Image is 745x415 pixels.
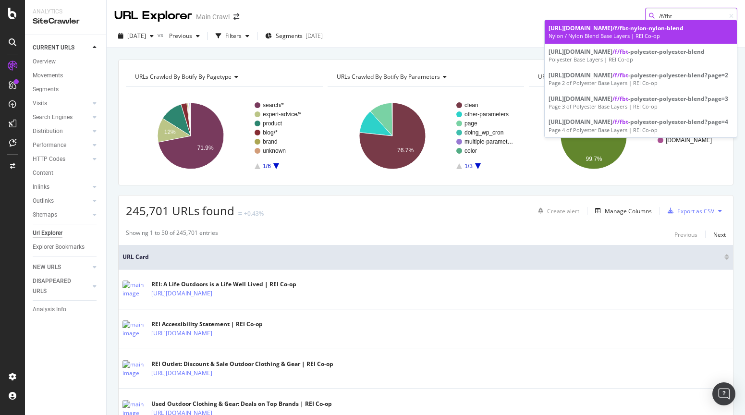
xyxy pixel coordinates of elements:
[122,360,147,378] img: main image
[33,43,90,53] a: CURRENT URLS
[536,69,717,85] h4: URLs Crawled By Botify By domain
[33,71,63,81] div: Movements
[33,228,62,238] div: Url Explorer
[529,94,726,178] svg: A chart.
[33,305,66,315] div: Analysis Info
[549,79,733,87] div: Page 2 of Polyester Base Layers | REI Co-op
[33,196,54,206] div: Outlinks
[612,118,628,126] span: /f/fbt
[33,140,66,150] div: Performance
[244,209,264,218] div: +0.43%
[33,85,99,95] a: Segments
[337,73,440,81] span: URLs Crawled By Botify By parameters
[33,43,74,53] div: CURRENT URLS
[645,8,737,24] input: Find a URL
[328,94,525,178] svg: A chart.
[464,102,478,109] text: clean
[263,111,301,118] text: expert-advice/*
[666,137,712,144] text: [DOMAIN_NAME]
[612,95,628,103] span: /f/fbt
[33,126,90,136] a: Distribution
[33,98,90,109] a: Visits
[33,242,85,252] div: Explorer Bookmarks
[33,196,90,206] a: Outlinks
[196,12,230,22] div: Main Crawl
[464,120,477,127] text: page
[33,228,99,238] a: Url Explorer
[122,320,147,338] img: main image
[547,207,579,215] div: Create alert
[674,231,697,239] div: Previous
[33,210,90,220] a: Sitemaps
[164,129,176,135] text: 12%
[464,138,513,145] text: multiple-paramet…
[114,8,192,24] div: URL Explorer
[33,57,99,67] a: Overview
[677,207,714,215] div: Export as CSV
[549,48,733,56] div: [URL][DOMAIN_NAME] -polyester-polyester-blend
[33,168,99,178] a: Content
[33,140,90,150] a: Performance
[545,44,737,67] a: [URL][DOMAIN_NAME]/f/fbt-polyester-polyester-blendPolyester Base Layers | REI Co-op
[549,56,733,63] div: Polyester Base Layers | REI Co-op
[33,98,47,109] div: Visits
[713,231,726,239] div: Next
[33,85,59,95] div: Segments
[151,368,212,378] a: [URL][DOMAIN_NAME]
[263,163,271,170] text: 1/6
[549,95,733,103] div: [URL][DOMAIN_NAME] -polyester-polyester-blend?page=3
[33,126,63,136] div: Distribution
[151,289,212,298] a: [URL][DOMAIN_NAME]
[33,305,99,315] a: Analysis Info
[591,205,652,217] button: Manage Columns
[538,73,631,81] span: URLs Crawled By Botify By domain
[263,138,278,145] text: brand
[545,20,737,44] a: [URL][DOMAIN_NAME]/f/fbt-nylon-nylon-blendNylon / Nylon Blend Base Layers | REI Co-op
[135,73,232,81] span: URLs Crawled By Botify By pagetype
[263,129,278,136] text: blog/*
[151,320,263,329] div: REI Accessibility Statement | REI Co-op
[545,91,737,114] a: [URL][DOMAIN_NAME]/f/fbt-polyester-polyester-blend?page=3Page 3 of Polyester Base Layers | REI Co-op
[212,28,253,44] button: Filters
[464,163,473,170] text: 1/3
[151,280,296,289] div: REI: A Life Outdoors is a Life Well Lived | REI Co-op
[151,329,212,338] a: [URL][DOMAIN_NAME]
[545,114,737,137] a: [URL][DOMAIN_NAME]/f/fbt-polyester-polyester-blend?page=4Page 4 of Polyester Base Layers | REI Co-op
[33,16,98,27] div: SiteCrawler
[33,262,90,272] a: NEW URLS
[33,182,49,192] div: Inlinks
[33,112,73,122] div: Search Engines
[549,71,733,79] div: [URL][DOMAIN_NAME] -polyester-polyester-blend?page=2
[133,69,314,85] h4: URLs Crawled By Botify By pagetype
[238,212,242,215] img: Equal
[464,111,509,118] text: other-parameters
[605,207,652,215] div: Manage Columns
[151,400,332,408] div: Used Outdoor Clothing & Gear: Deals on Top Brands | REI Co-op
[127,32,146,40] span: 2025 Oct. 14th
[464,147,477,154] text: color
[33,182,90,192] a: Inlinks
[549,24,733,32] div: [URL][DOMAIN_NAME] -nylon-nylon-blend
[612,24,628,32] span: /f/fbt
[464,129,503,136] text: doing_wp_cron
[114,28,158,44] button: [DATE]
[197,145,214,151] text: 71.9%
[674,229,697,240] button: Previous
[712,382,735,405] div: Open Intercom Messenger
[263,102,284,109] text: search/*
[122,281,147,298] img: main image
[335,69,516,85] h4: URLs Crawled By Botify By parameters
[126,94,323,178] svg: A chart.
[33,276,81,296] div: DISAPPEARED URLS
[263,120,282,127] text: product
[33,71,99,81] a: Movements
[158,31,165,39] span: vs
[33,112,90,122] a: Search Engines
[233,13,239,20] div: arrow-right-arrow-left
[33,210,57,220] div: Sitemaps
[534,203,579,219] button: Create alert
[165,32,192,40] span: Previous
